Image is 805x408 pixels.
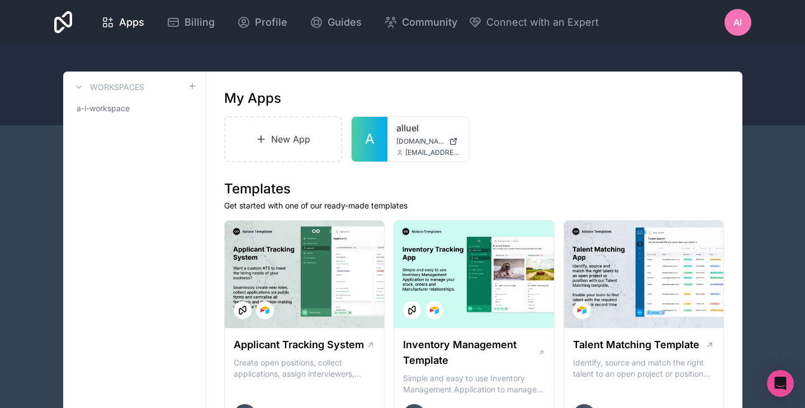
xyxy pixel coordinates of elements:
img: Airtable Logo [577,306,586,315]
h1: Templates [224,180,724,198]
p: Create open positions, collect applications, assign interviewers, centralise candidate feedback a... [234,357,376,379]
a: Guides [301,10,371,35]
p: Get started with one of our ready-made templates [224,200,724,211]
span: [EMAIL_ADDRESS][DOMAIN_NAME] [405,148,460,157]
span: ai [733,16,742,29]
a: [DOMAIN_NAME] [396,137,460,146]
span: a-i-workspace [77,103,130,114]
div: Open Intercom Messenger [767,370,794,397]
span: A [365,130,375,148]
h1: Talent Matching Template [573,337,699,353]
button: Connect with an Expert [468,15,599,30]
span: Billing [184,15,215,30]
h1: My Apps [224,89,281,107]
span: Apps [119,15,144,30]
span: [DOMAIN_NAME] [396,137,444,146]
img: Airtable Logo [261,306,269,315]
span: Guides [328,15,362,30]
a: Profile [228,10,296,35]
h1: Inventory Management Template [403,337,537,368]
a: Billing [158,10,224,35]
img: Airtable Logo [430,306,439,315]
a: a-i-workspace [72,98,197,118]
p: Simple and easy to use Inventory Management Application to manage your stock, orders and Manufact... [403,373,545,395]
a: Workspaces [72,80,144,94]
a: Apps [92,10,153,35]
a: alluel [396,121,460,135]
span: Community [402,15,457,30]
a: Community [375,10,466,35]
p: Identify, source and match the right talent to an open project or position with our Talent Matchi... [573,357,715,379]
a: A [352,117,387,162]
h1: Applicant Tracking System [234,337,364,353]
span: Connect with an Expert [486,15,599,30]
h3: Workspaces [90,82,144,93]
span: Profile [255,15,287,30]
a: New App [224,116,343,162]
